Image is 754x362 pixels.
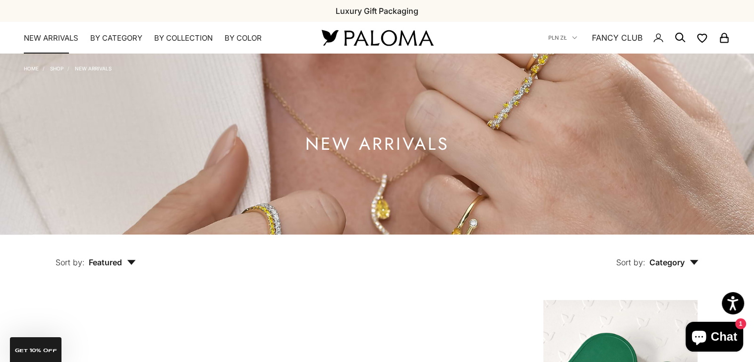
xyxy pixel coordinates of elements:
a: Home [24,65,39,71]
span: Featured [89,257,136,267]
nav: Primary navigation [24,33,298,43]
inbox-online-store-chat: Shopify online store chat [683,322,746,354]
nav: Breadcrumb [24,63,112,71]
a: NEW ARRIVALS [75,65,112,71]
summary: By Category [90,33,142,43]
span: Category [649,257,698,267]
span: PLN zł [548,33,567,42]
button: PLN zł [548,33,577,42]
span: Sort by: [56,257,85,267]
a: Shop [50,65,63,71]
h1: NEW ARRIVALS [305,138,449,150]
p: Luxury Gift Packaging [336,4,418,17]
summary: By Color [225,33,262,43]
span: Sort by: [616,257,645,267]
div: GET 10% Off [10,337,61,362]
a: FANCY CLUB [592,31,642,44]
nav: Secondary navigation [548,22,730,54]
span: GET 10% Off [15,348,57,353]
summary: By Collection [154,33,213,43]
button: Sort by: Featured [33,235,159,276]
button: Sort by: Category [593,235,721,276]
a: NEW ARRIVALS [24,33,78,43]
